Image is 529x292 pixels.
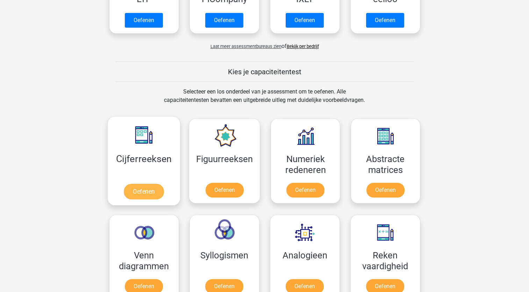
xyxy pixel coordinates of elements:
a: Oefenen [124,184,164,199]
a: Oefenen [366,183,405,197]
h5: Kies je capaciteitentest [115,68,414,76]
div: Selecteer een los onderdeel van je assessment om te oefenen. Alle capaciteitentesten bevatten een... [157,88,372,113]
a: Oefenen [205,13,243,28]
a: Oefenen [366,13,404,28]
div: of [104,36,426,50]
span: Laat meer assessmentbureaus zien [210,44,281,49]
a: Oefenen [286,183,324,197]
a: Oefenen [125,13,163,28]
a: Oefenen [286,13,324,28]
a: Oefenen [206,183,244,197]
a: Bekijk per bedrijf [287,44,319,49]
